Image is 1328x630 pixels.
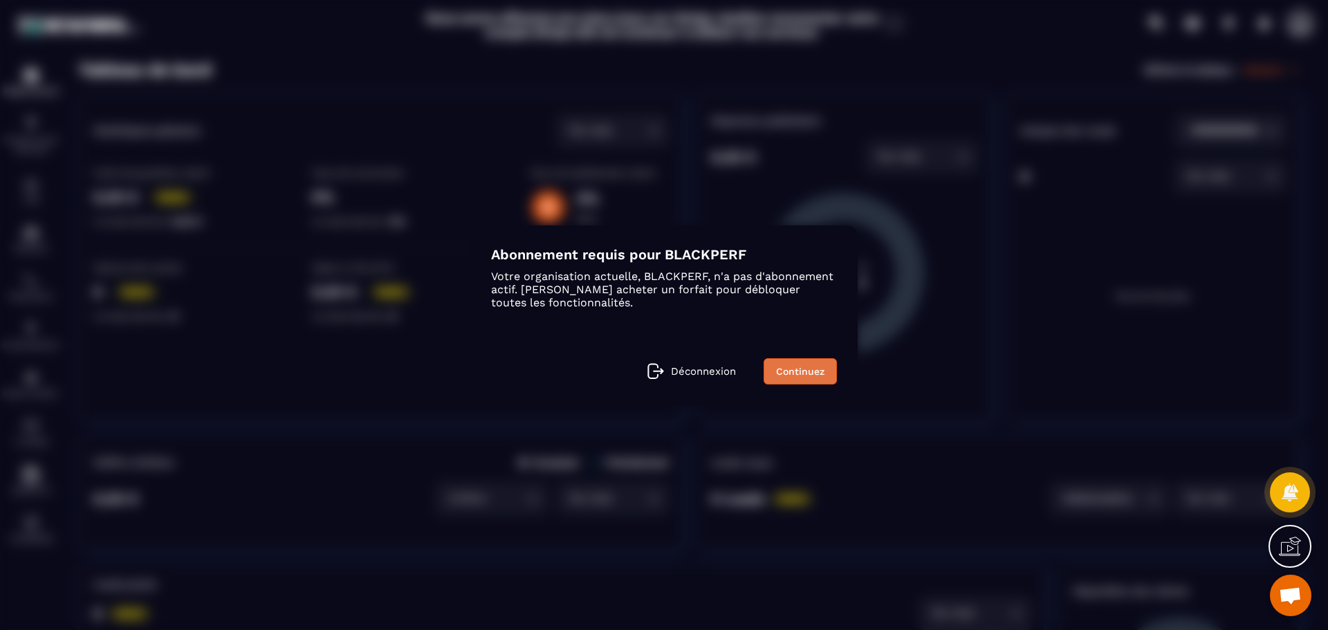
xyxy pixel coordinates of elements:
[764,358,837,385] a: Continuez
[491,246,837,263] h4: Abonnement requis pour BLACKPERF
[671,365,736,378] p: Déconnexion
[1270,575,1311,616] div: Ouvrir le chat
[491,270,837,309] p: Votre organisation actuelle, BLACKPERF, n'a pas d'abonnement actif. [PERSON_NAME] acheter un forf...
[647,363,736,380] a: Déconnexion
